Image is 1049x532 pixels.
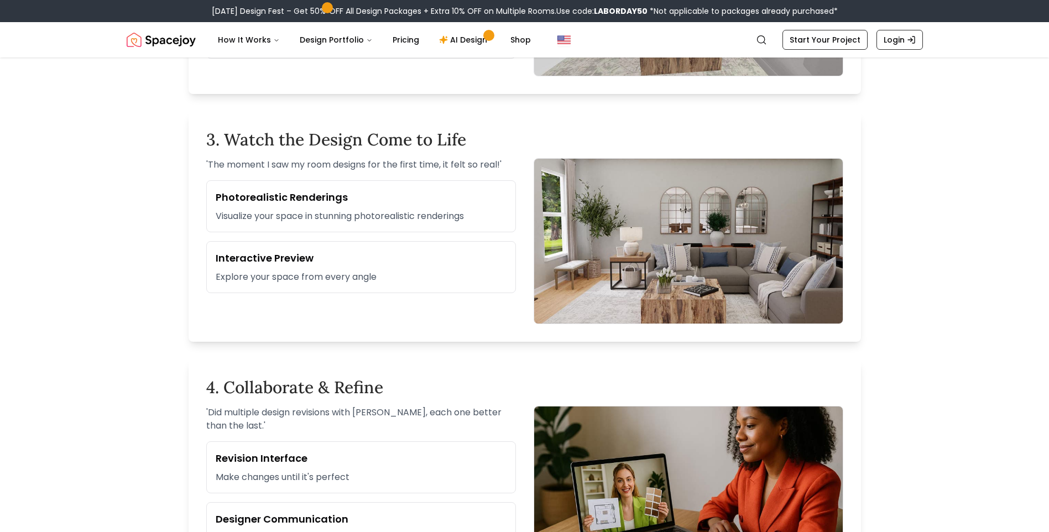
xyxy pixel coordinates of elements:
h3: Photorealistic Renderings [216,190,507,205]
a: Pricing [384,29,428,51]
img: Photorealisitc designs by Spacejoy [534,158,843,324]
h3: Designer Communication [216,512,507,527]
a: Start Your Project [782,30,868,50]
a: AI Design [430,29,499,51]
span: Use code: [556,6,648,17]
div: [DATE] Design Fest – Get 50% OFF All Design Packages + Extra 10% OFF on Multiple Rooms. [212,6,838,17]
p: Explore your space from every angle [216,270,507,284]
b: LABORDAY50 [594,6,648,17]
h3: Interactive Preview [216,251,507,266]
nav: Main [209,29,540,51]
nav: Global [127,22,923,58]
p: Make changes until it's perfect [216,471,507,484]
a: Spacejoy [127,29,196,51]
h2: 4. Collaborate & Refine [206,377,843,397]
h3: Revision Interface [216,451,507,466]
h2: 3. Watch the Design Come to Life [206,129,843,149]
img: Spacejoy Logo [127,29,196,51]
p: ' The moment I saw my room designs for the first time, it felt so real! ' [206,158,516,171]
span: *Not applicable to packages already purchased* [648,6,838,17]
p: ' Did multiple design revisions with [PERSON_NAME], each one better than the last. ' [206,406,516,432]
img: United States [557,33,571,46]
button: How It Works [209,29,289,51]
a: Login [876,30,923,50]
button: Design Portfolio [291,29,382,51]
a: Shop [502,29,540,51]
p: Visualize your space in stunning photorealistic renderings [216,210,507,223]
